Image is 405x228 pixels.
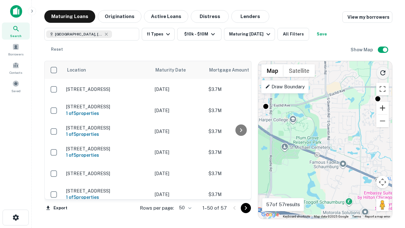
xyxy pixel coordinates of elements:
p: [DATE] [155,107,202,114]
h6: 1 of 5 properties [66,110,148,117]
p: $3.7M [209,107,272,114]
span: Contacts [9,70,22,75]
p: [STREET_ADDRESS] [66,171,148,176]
h6: 1 of 5 properties [66,194,148,201]
th: Mortgage Amount [205,61,275,79]
button: Distress [191,10,229,23]
p: $3.7M [209,128,272,135]
button: Keyboard shortcuts [283,214,310,219]
button: Show satellite imagery [283,64,315,77]
h6: 1 of 5 properties [66,152,148,159]
div: 50 [177,203,192,212]
a: Open this area in Google Maps (opens a new window) [260,211,281,219]
p: $3.7M [209,149,272,156]
button: Show street map [261,64,283,77]
button: Originations [98,10,141,23]
th: Location [63,61,152,79]
span: Map data ©2025 Google [314,215,348,218]
p: [STREET_ADDRESS] [66,188,148,194]
h6: Show Map [351,46,374,53]
th: Maturity Date [152,61,205,79]
span: Maturity Date [155,66,194,74]
p: Rows per page: [140,204,174,212]
p: $3.7M [209,86,272,93]
span: Borrowers [8,52,23,57]
img: capitalize-icon.png [10,5,22,18]
p: $3.7M [209,170,272,177]
img: Google [260,211,281,219]
p: [STREET_ADDRESS] [66,146,148,152]
button: Save your search to get updates of matches that match your search criteria. [312,28,332,41]
p: $3.7M [209,191,272,198]
p: [STREET_ADDRESS] [66,104,148,110]
a: Search [2,22,30,40]
span: Mortgage Amount [209,66,257,74]
span: Search [10,33,22,38]
button: $10k - $10M [177,28,221,41]
button: Go to next page [241,203,251,213]
h6: 1 of 5 properties [66,131,148,138]
div: Maturing [DATE] [229,30,272,38]
iframe: Chat Widget [373,177,405,208]
button: 11 Types [142,28,175,41]
p: 1–50 of 57 [202,204,227,212]
a: Report a map error [365,215,390,218]
p: [DATE] [155,149,202,156]
div: 0 0 [258,61,392,219]
p: 57 of 57 results [266,201,300,208]
p: [STREET_ADDRESS] [66,86,148,92]
button: Active Loans [144,10,188,23]
button: Zoom in [376,102,389,114]
p: [STREET_ADDRESS] [66,125,148,131]
p: [DATE] [155,170,202,177]
button: Reset [47,43,67,56]
a: Terms (opens in new tab) [352,215,361,218]
button: Maturing Loans [44,10,95,23]
button: Reload search area [376,66,389,79]
button: Toggle fullscreen view [376,83,389,95]
a: View my borrowers [342,11,392,23]
span: Location [67,66,86,74]
a: Contacts [2,59,30,76]
button: All Filters [277,28,309,41]
span: Saved [11,88,21,93]
p: [DATE] [155,191,202,198]
button: Maturing [DATE] [224,28,275,41]
span: [GEOGRAPHIC_DATA], [GEOGRAPHIC_DATA] [55,31,103,37]
a: Borrowers [2,41,30,58]
button: Map camera controls [376,176,389,188]
p: Draw Boundary [265,83,305,91]
p: [DATE] [155,86,202,93]
button: Zoom out [376,115,389,127]
a: Saved [2,78,30,95]
button: Export [44,203,69,213]
p: [DATE] [155,128,202,135]
button: Lenders [231,10,269,23]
